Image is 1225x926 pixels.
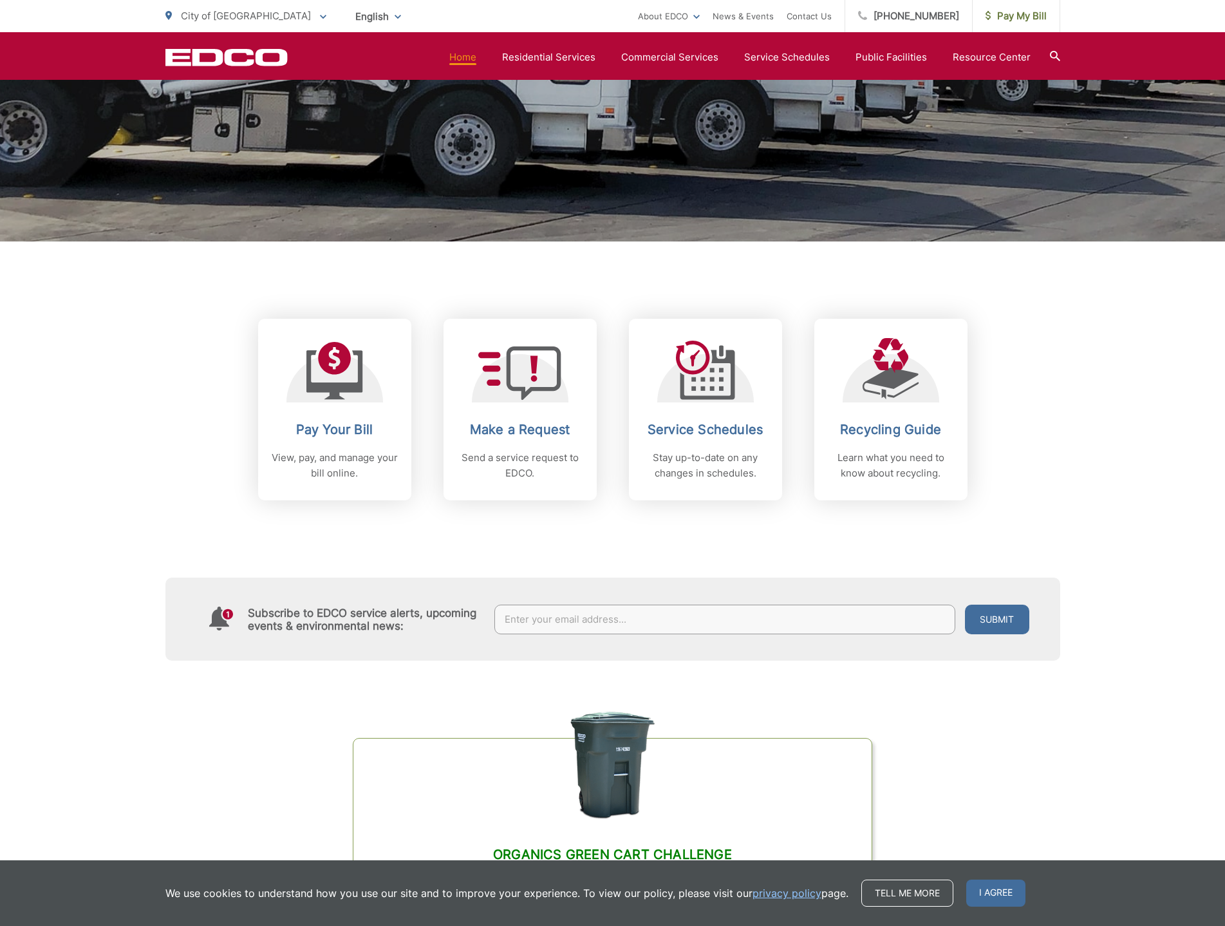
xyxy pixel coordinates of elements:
[827,450,955,481] p: Learn what you need to know about recycling.
[456,450,584,481] p: Send a service request to EDCO.
[827,422,955,437] h2: Recycling Guide
[629,319,782,500] a: Service Schedules Stay up-to-date on any changes in schedules.
[642,422,769,437] h2: Service Schedules
[642,450,769,481] p: Stay up-to-date on any changes in schedules.
[986,8,1047,24] span: Pay My Bill
[787,8,832,24] a: Contact Us
[861,880,953,907] a: Tell me more
[502,50,595,65] a: Residential Services
[753,885,821,901] a: privacy policy
[621,50,718,65] a: Commercial Services
[713,8,774,24] a: News & Events
[386,847,839,862] h2: Organics Green Cart Challenge
[494,605,955,634] input: Enter your email address...
[449,50,476,65] a: Home
[856,50,927,65] a: Public Facilities
[346,5,411,28] span: English
[271,422,398,437] h2: Pay Your Bill
[258,319,411,500] a: Pay Your Bill View, pay, and manage your bill online.
[965,605,1029,634] button: Submit
[953,50,1031,65] a: Resource Center
[966,880,1025,907] span: I agree
[638,8,700,24] a: About EDCO
[814,319,968,500] a: Recycling Guide Learn what you need to know about recycling.
[444,319,597,500] a: Make a Request Send a service request to EDCO.
[165,885,848,901] p: We use cookies to understand how you use our site and to improve your experience. To view our pol...
[248,607,482,632] h4: Subscribe to EDCO service alerts, upcoming events & environmental news:
[456,422,584,437] h2: Make a Request
[744,50,830,65] a: Service Schedules
[165,48,288,66] a: EDCD logo. Return to the homepage.
[181,10,311,22] span: City of [GEOGRAPHIC_DATA]
[271,450,398,481] p: View, pay, and manage your bill online.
